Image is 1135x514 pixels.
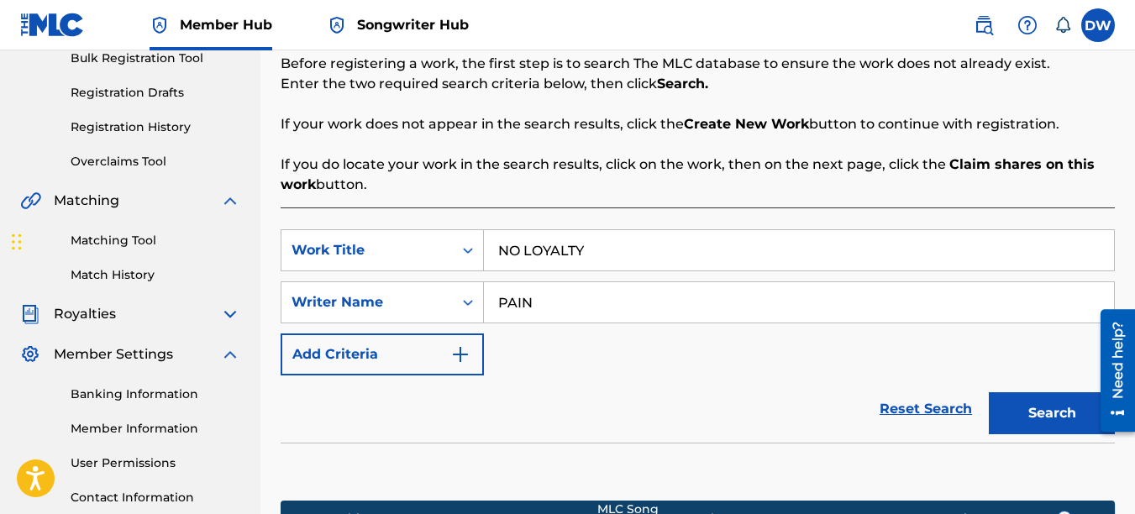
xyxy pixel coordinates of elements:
[281,114,1115,134] p: If your work does not appear in the search results, click the button to continue with registration.
[20,304,40,324] img: Royalties
[281,74,1115,94] p: Enter the two required search criteria below, then click
[989,392,1115,434] button: Search
[20,13,85,37] img: MLC Logo
[71,153,240,170] a: Overclaims Tool
[281,54,1115,74] p: Before registering a work, the first step is to search The MLC database to ensure the work does n...
[71,232,240,249] a: Matching Tool
[1054,17,1071,34] div: Notifications
[281,155,1115,195] p: If you do locate your work in the search results, click on the work, then on the next page, click...
[684,116,809,132] strong: Create New Work
[967,8,1001,42] a: Public Search
[292,240,443,260] div: Work Title
[1081,8,1115,42] div: User Menu
[20,191,41,211] img: Matching
[71,489,240,506] a: Contact Information
[71,454,240,472] a: User Permissions
[71,84,240,102] a: Registration Drafts
[71,266,240,284] a: Match History
[12,217,22,267] div: Drag
[71,118,240,136] a: Registration History
[327,15,347,35] img: Top Rightsholder
[71,385,240,403] a: Banking Information
[180,15,272,34] span: Member Hub
[357,15,469,34] span: Songwriter Hub
[20,344,40,365] img: Member Settings
[292,292,443,312] div: Writer Name
[220,191,240,211] img: expand
[71,50,240,67] a: Bulk Registration Tool
[1011,8,1044,42] div: Help
[54,304,116,324] span: Royalties
[450,344,470,365] img: 9d2ae6d4665cec9f34b9.svg
[7,200,91,281] iframe: Chat Widget
[71,420,240,438] a: Member Information
[974,15,994,35] img: search
[54,344,173,365] span: Member Settings
[281,333,484,375] button: Add Criteria
[54,191,119,211] span: Matching
[150,15,170,35] img: Top Rightsholder
[281,229,1115,443] form: Search Form
[220,304,240,324] img: expand
[871,391,980,427] a: Reset Search
[1088,302,1135,438] iframe: Resource Center
[657,76,708,92] strong: Search.
[1017,15,1038,35] img: help
[220,344,240,365] img: expand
